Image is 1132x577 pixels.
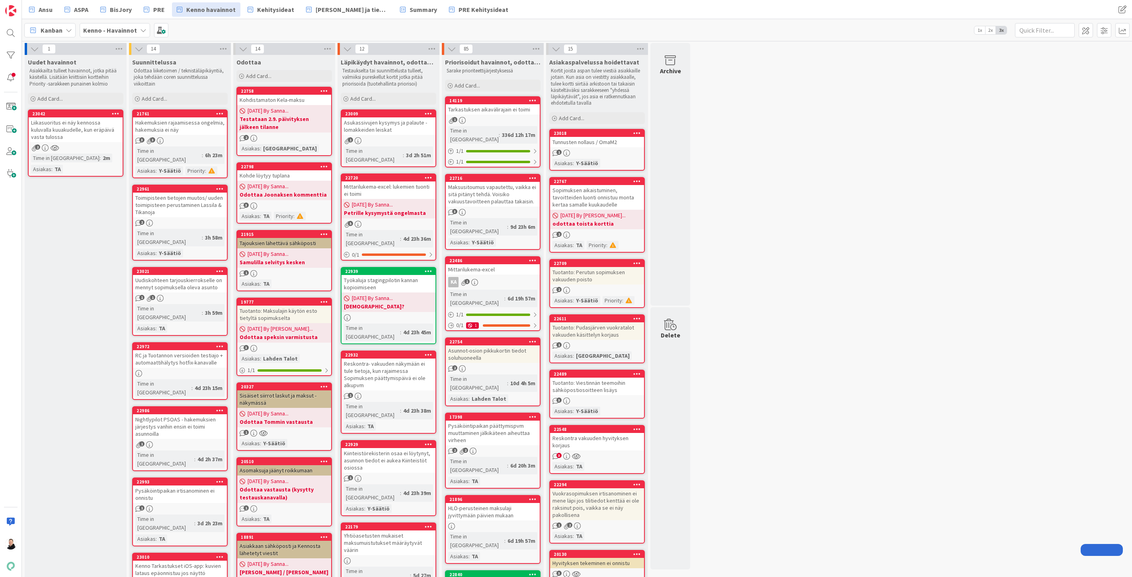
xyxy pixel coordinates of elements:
[552,296,573,305] div: Asiakas
[261,144,319,153] div: [GEOGRAPHIC_DATA]
[137,269,227,274] div: 23021
[344,324,400,341] div: Time in [GEOGRAPHIC_DATA]
[468,238,470,247] span: :
[237,170,331,181] div: Kohde löytyy tuplana
[556,342,562,347] span: 1
[342,250,435,260] div: 0/1
[240,418,329,426] b: Odottaa Tommin vastausta
[248,250,289,258] span: [DATE] By Sanna...
[243,2,299,17] a: Kehitysideat
[202,233,203,242] span: :
[132,109,228,178] a: 21761Hakemuksien rajaamisessa ongelmia, hakemuksia ei näyTime in [GEOGRAPHIC_DATA]:6h 23mAsiakas:...
[261,279,271,288] div: TA
[133,193,227,217] div: Toimipisteen tietojen muutos/ uuden toimipisteen perustaminen Lassila & Tikanoja
[342,275,435,292] div: Työkaluja stagingpilotin kannan kopioimiseen
[550,322,644,340] div: Tuotanto: Pudasjärven vuokratalot vakuuden käsittelyn korjaus
[246,72,271,80] span: Add Card...
[444,2,513,17] a: PRE Kehitysideat
[342,117,435,135] div: Asukassivujen kysymys ja palaute -lomakkeiden leiskat
[342,174,435,181] div: 22720
[236,87,332,156] a: 22758Kohdistamaton Kela-maksu[DATE] By Sanna...Testataan 2.9. päivityksen jälkeen tilanneAsiakas:...
[341,267,436,344] a: 22939Työkaluja stagingpilotin kannan kopioimiseen[DATE] By Sanna...[DEMOGRAPHIC_DATA]?Time in [GE...
[133,275,227,292] div: Uudiskohteen tarjouskierrokselle on mennyt sopimuksella oleva asunto
[24,2,57,17] a: Ansu
[445,256,541,331] a: 22486Mittarilukema-excelKATime in [GEOGRAPHIC_DATA]:6d 19h 57m1/10/11
[455,82,480,89] span: Add Card...
[345,269,435,274] div: 22939
[237,390,331,408] div: Sisäiset siirrot laskut ja maksut -näkymässä
[257,5,294,14] span: Kehitysideat
[446,146,540,156] div: 1/1
[240,258,329,266] b: Samulilla selvitys kesken
[446,413,540,421] div: 17398
[446,175,540,182] div: 22716
[100,154,101,162] span: :
[133,268,227,275] div: 23021
[240,279,260,288] div: Asiakas
[237,231,331,238] div: 21915
[573,296,574,305] span: :
[549,314,645,363] a: 22611Tuotanto: Pudasjärven vuokratalot vakuuden käsittelyn korjausAsiakas:[GEOGRAPHIC_DATA]
[348,393,353,398] span: 1
[446,345,540,363] div: Asunnot-osion pikkukortin tiedot soluhuoneella
[507,379,508,388] span: :
[342,181,435,199] div: Mittarilukema-excel: lukemien tuonti ei toimi
[133,343,227,368] div: 22972RC ja Tuotannon versioiden testiajo + automaattihälytys hotfix-kanavalle
[574,296,600,305] div: Y-Säätiö
[445,413,541,489] a: 17398Pysäköintipaikan päättymispvm muuttaminen jälkikäteen aiheuttaa virheenTime in [GEOGRAPHIC_D...
[133,185,227,193] div: 22961
[237,298,331,306] div: 19777
[236,382,332,451] a: 20327Sisäiset siirrot laskut ja maksut -näkymässä[DATE] By Sanna...Odottaa Tommin vastaustaAsiaka...
[456,158,464,166] span: 1 / 1
[550,178,644,210] div: 22767Sopimuksen aikaistuminen, tavoitteiden luonti onnistuu monta kertaa samalle kuukaudelle
[133,407,227,414] div: 22986
[205,166,206,175] span: :
[552,159,573,168] div: Asiakas
[508,379,537,388] div: 10d 4h 5m
[237,298,331,323] div: 19777Tuotanto: Maksulajin käytön esto tietyltä sopimukselta
[137,408,227,413] div: 22986
[348,137,353,142] span: 1
[550,260,644,267] div: 22709
[574,241,584,250] div: TA
[41,25,62,35] span: Kanban
[237,365,331,375] div: 1/1
[156,324,157,333] span: :
[203,308,224,317] div: 3h 59m
[550,370,644,395] div: 22489Tuotanto: Viestinnän teemoihin sähköpostiosoitteen lisäys
[60,2,93,17] a: ASPA
[240,144,260,153] div: Asiakas
[156,166,157,175] span: :
[31,154,100,162] div: Time in [GEOGRAPHIC_DATA]
[344,209,433,217] b: Petrille kysymystä ongelmasta
[452,209,457,214] span: 3
[39,5,53,14] span: Ansu
[401,406,433,415] div: 4d 23h 38m
[552,351,573,360] div: Asiakas
[240,115,329,131] b: Testataan 2.9. päivityksen jälkeen tilanne
[37,95,63,102] span: Add Card...
[132,185,228,261] a: 22961Toimipisteen tietojen muutos/ uuden toimipisteen perustaminen Lassila & TikanojaTime in [GEO...
[316,5,388,14] span: [PERSON_NAME] ja tiedotteet
[32,111,123,117] div: 23042
[237,231,331,248] div: 21915Tajouksien lähettävä sähköposti
[203,233,224,242] div: 3h 58m
[468,394,470,403] span: :
[341,351,436,434] a: 22932Reskontra- vakuuden näkymään ei tule tietoja, kun rajaimessa Sopimuksen päättymispäivä ei ol...
[261,212,271,220] div: TA
[241,88,331,94] div: 22758
[133,350,227,368] div: RC ja Tuotannon versioiden testiajo + automaattihälytys hotfix-kanavalle
[29,110,123,142] div: 23042Liikasuoritus ei näy kennossa kuluvalla kuuakudelle, kun eräpäivä vasta tulossa
[452,365,457,370] span: 2
[559,115,584,122] span: Add Card...
[552,241,573,250] div: Asiakas
[157,249,183,257] div: Y-Säätiö
[133,268,227,292] div: 23021Uudiskohteen tarjouskierrokselle on mennyt sopimuksella oleva asunto
[248,409,289,418] span: [DATE] By Sanna...
[400,406,401,415] span: :
[137,344,227,349] div: 22972
[446,175,540,207] div: 22716Maksusitoumus vapautettu, vaikka ei sitä pitänyt tehdä. Voisiko vakuustavoitteen palauttaa t...
[446,257,540,275] div: 22486Mittarilukema-excel
[135,304,202,322] div: Time in [GEOGRAPHIC_DATA]
[465,279,470,284] span: 1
